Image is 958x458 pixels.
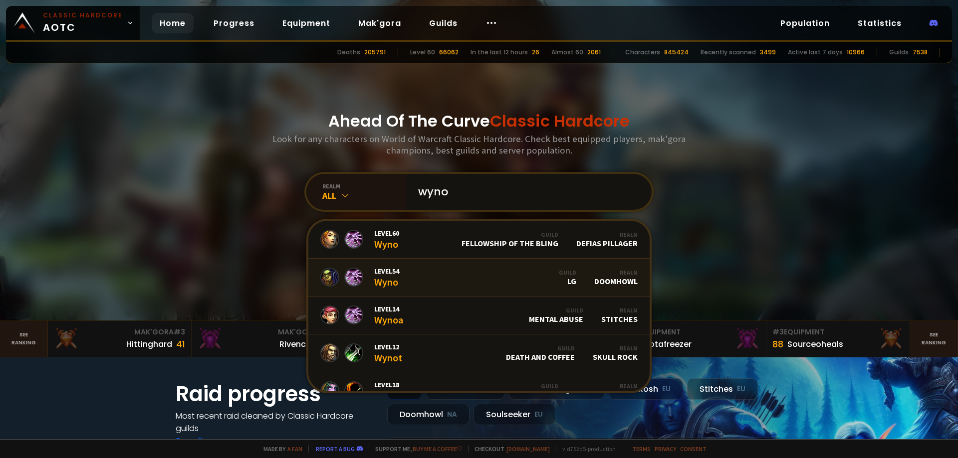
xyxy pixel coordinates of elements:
div: 41 [176,337,185,351]
div: Characters [625,48,660,57]
a: Equipment [274,13,338,33]
h1: Raid progress [176,378,375,410]
a: See all progress [176,435,240,447]
div: 7538 [913,48,928,57]
a: Mak'Gora#2Rivench100 [192,321,335,357]
div: Level 60 [410,48,435,57]
a: #2Equipment88Notafreezer [623,321,766,357]
span: Level 18 [374,380,406,389]
span: AOTC [43,11,123,35]
span: Made by [257,445,302,453]
div: 3499 [760,48,776,57]
h1: Ahead Of The Curve [328,109,630,133]
div: Realm [594,269,638,276]
div: 845424 [664,48,689,57]
div: All [322,190,406,201]
a: Report a bug [316,445,355,453]
a: Home [152,13,194,33]
div: realm [322,182,406,190]
a: Mak'gora [350,13,409,33]
span: Level 60 [374,229,399,238]
div: Realm [576,231,638,238]
div: Deaths [337,48,360,57]
small: EU [737,384,745,394]
div: Doomhowl [594,269,638,286]
div: 88 [772,337,783,351]
a: Statistics [850,13,910,33]
a: Level18WynoraGuildNot [DATE]RealmDefias Pillager [308,372,650,410]
div: Mak'Gora [198,327,329,337]
div: Wyno [374,267,399,288]
span: Support me, [369,445,462,453]
div: Defias Pillager [576,382,638,400]
div: Fellowship of the Bling [462,231,558,248]
div: 2061 [587,48,601,57]
div: Guild [529,306,583,314]
a: Guilds [421,13,466,33]
div: Realm [593,344,638,352]
div: Sourceoheals [787,338,843,350]
a: Buy me a coffee [413,445,462,453]
div: Mental Abuse [529,306,583,324]
div: Stitches [601,306,638,324]
div: Wynora [374,380,406,402]
div: 26 [532,48,539,57]
div: Notafreezer [644,338,692,350]
small: EU [534,410,543,420]
a: Classic HardcoreAOTC [6,6,140,40]
div: 10966 [847,48,865,57]
div: In the last 12 hours [471,48,528,57]
small: NA [447,410,457,420]
small: Classic Hardcore [43,11,123,20]
span: Classic Hardcore [490,110,630,132]
div: Recently scanned [701,48,756,57]
div: Stitches [687,378,758,400]
div: Almost 60 [551,48,583,57]
a: Level12WynotGuildDeath and CoffeeRealmSkull Rock [308,334,650,372]
div: Doomhowl [387,404,470,425]
a: #3Equipment88Sourceoheals [766,321,910,357]
div: Guilds [889,48,909,57]
div: Guild [559,269,576,276]
div: Active last 7 days [788,48,843,57]
div: Wynoa [374,305,403,326]
h3: Look for any characters on World of Warcraft Classic Hardcore. Check best equipped players, mak'g... [268,133,690,156]
a: Privacy [655,445,676,453]
a: Terms [632,445,651,453]
div: Equipment [772,327,904,337]
div: Not [DATE] [517,382,558,400]
span: Level 12 [374,342,402,351]
input: Search a character... [412,174,640,210]
a: Population [772,13,838,33]
a: Progress [206,13,262,33]
div: Guild [506,344,575,352]
div: Hittinghard [126,338,172,350]
div: Skull Rock [593,344,638,362]
a: Level14WynoaGuildMental AbuseRealmStitches [308,297,650,334]
div: 205791 [364,48,386,57]
div: Guild [462,231,558,238]
span: Checkout [468,445,550,453]
span: Level 54 [374,267,399,276]
div: LG [559,269,576,286]
div: Nek'Rosh [609,378,683,400]
div: Rivench [279,338,311,350]
span: v. d752d5 - production [556,445,616,453]
div: Realm [576,382,638,390]
a: Consent [680,445,707,453]
div: Equipment [629,327,760,337]
a: Mak'Gora#3Hittinghard41 [48,321,192,357]
div: Wynot [374,342,402,364]
span: # 3 [174,327,185,337]
h4: Most recent raid cleaned by Classic Hardcore guilds [176,410,375,435]
span: # 3 [772,327,784,337]
div: Death and Coffee [506,344,575,362]
div: Realm [601,306,638,314]
a: a fan [287,445,302,453]
a: Seeranking [910,321,958,357]
div: Guild [517,382,558,390]
span: Level 14 [374,305,403,313]
div: Defias Pillager [576,231,638,248]
div: Wyno [374,229,399,250]
small: EU [662,384,671,394]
